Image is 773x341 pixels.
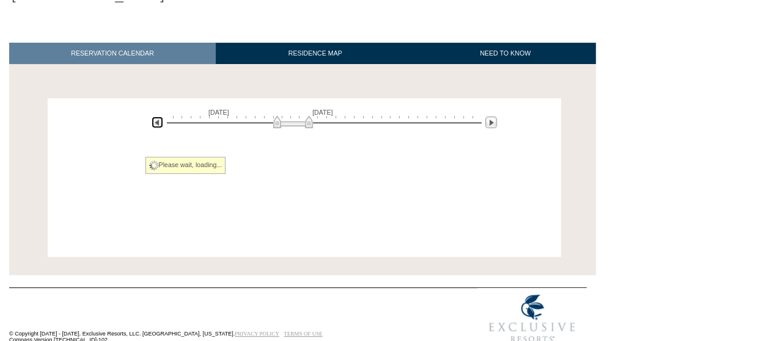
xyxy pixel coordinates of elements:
[208,109,229,116] span: [DATE]
[149,160,159,170] img: spinner2.gif
[9,43,216,64] a: RESERVATION CALENDAR
[216,43,415,64] a: RESIDENCE MAP
[414,43,596,64] a: NEED TO KNOW
[152,117,163,128] img: Previous
[145,157,226,174] div: Please wait, loading...
[235,331,279,337] a: PRIVACY POLICY
[312,109,333,116] span: [DATE]
[284,331,323,337] a: TERMS OF USE
[485,117,497,128] img: Next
